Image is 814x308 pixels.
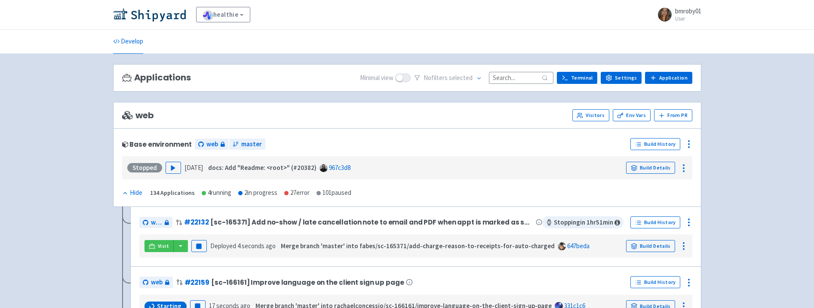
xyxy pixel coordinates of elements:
[184,218,209,227] a: #22132
[567,242,590,250] a: 647beda
[675,7,701,15] span: bmroby01
[449,74,473,82] span: selected
[191,240,207,252] button: Pause
[630,276,680,288] a: Build History
[613,109,651,121] a: Env Vars
[542,216,624,228] span: Stopping in 1 hr 51 min
[122,73,191,83] h3: Applications
[601,72,642,84] a: Settings
[210,242,276,250] span: Deployed
[166,162,181,174] button: Play
[630,138,680,150] a: Build History
[316,188,351,198] div: 101 paused
[360,73,393,83] span: Minimal view
[184,163,203,172] time: [DATE]
[210,219,534,226] span: [sc-165371] Add no-show / late cancellation note to email and PDF when appt is marked as such
[144,240,174,252] a: Visit
[281,242,555,250] strong: Merge branch 'master' into fabes/sc-165371/add-charge-reason-to-receipts-for-auto-charged
[626,162,675,174] a: Build Details
[675,16,701,22] small: User
[653,8,701,22] a: bmroby01 User
[424,73,473,83] span: No filter s
[158,243,169,249] span: Visit
[489,72,553,83] input: Search...
[654,109,692,121] button: From PR
[202,188,231,198] div: 4 running
[139,277,173,288] a: web
[630,216,680,228] a: Build History
[329,163,350,172] a: 967c3d8
[645,72,692,84] a: Application
[122,188,143,198] button: Hide
[237,242,276,250] time: 4 seconds ago
[122,141,192,148] div: Base environment
[139,217,173,228] a: web
[208,163,316,172] strong: docs: Add "Readme: <root>" (#20382)
[127,163,162,172] div: Stopped
[150,188,195,198] div: 134 Applications
[195,139,228,150] a: web
[238,188,277,198] div: 2 in progress
[241,139,262,149] span: master
[122,111,154,120] span: web
[184,278,209,287] a: #22159
[557,72,597,84] a: Terminal
[572,109,609,121] a: Visitors
[113,30,143,54] a: Develop
[626,240,675,252] a: Build Details
[151,277,163,287] span: web
[151,218,163,228] span: web
[113,8,186,22] img: Shipyard logo
[122,188,142,198] div: Hide
[229,139,265,150] a: master
[284,188,310,198] div: 27 error
[211,279,404,286] span: [sc-166161] Improve language on the client sign up page
[196,7,251,22] a: healthie
[206,139,218,149] span: web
